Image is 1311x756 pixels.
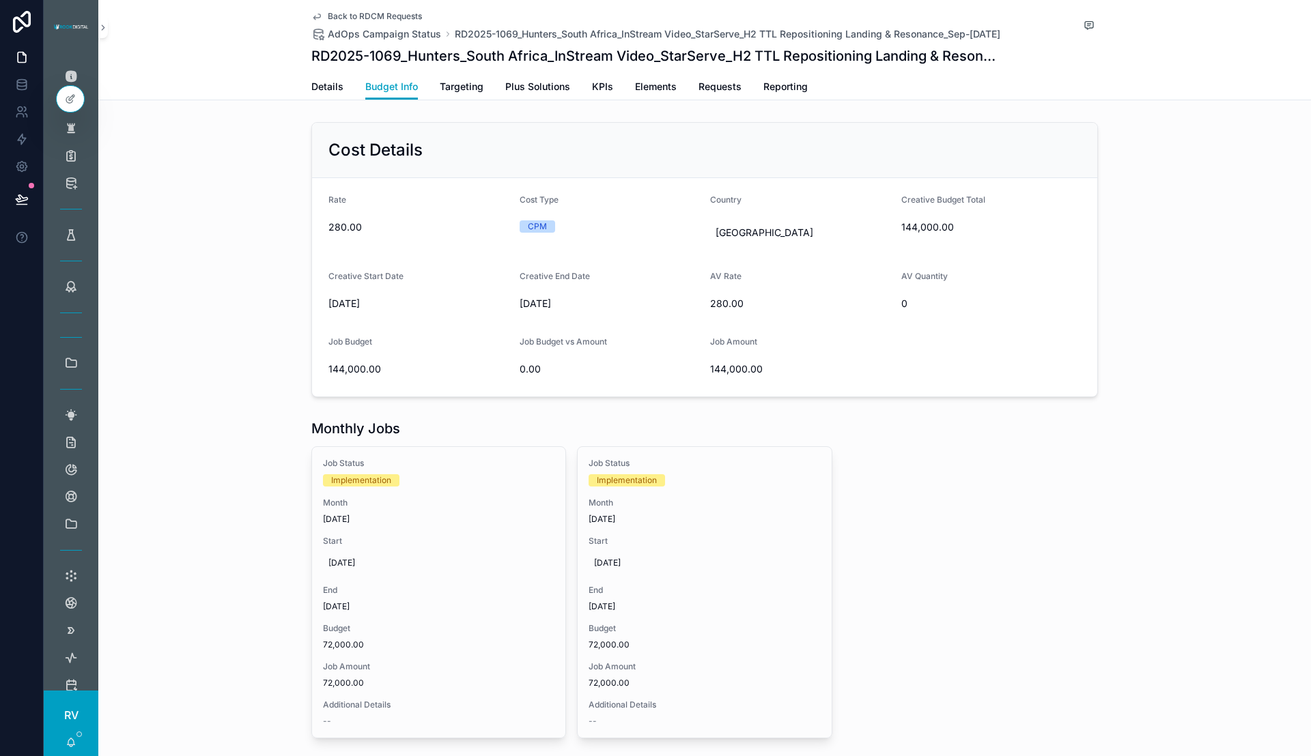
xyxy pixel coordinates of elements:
[323,699,554,710] span: Additional Details
[763,74,808,102] a: Reporting
[589,716,597,727] span: --
[710,194,742,205] span: Country
[763,80,808,93] span: Reporting
[635,74,677,102] a: Elements
[44,55,98,690] div: scrollable content
[716,226,813,239] span: [GEOGRAPHIC_DATA]
[901,220,1082,234] span: 144,000.00
[365,80,418,93] span: Budget Info
[328,557,549,568] span: [DATE]
[589,536,820,547] span: Start
[589,497,820,508] span: Month
[328,271,404,281] span: Creative Start Date
[323,601,554,612] span: [DATE]
[520,336,607,347] span: Job Budget vs Amount
[592,80,613,93] span: KPIs
[520,271,590,281] span: Creative End Date
[52,22,90,33] img: App logo
[589,639,820,650] span: 72,000.00
[311,27,441,41] a: AdOps Campaign Status
[323,458,554,469] span: Job Status
[64,707,79,723] span: RV
[589,678,820,688] span: 72,000.00
[328,336,372,347] span: Job Budget
[328,139,423,161] h2: Cost Details
[311,11,422,22] a: Back to RDCM Requests
[311,74,343,102] a: Details
[311,419,400,438] h1: Monthly Jobs
[455,27,1000,41] a: RD2025-1069_Hunters_South Africa_InStream Video_StarServe_H2 TTL Repositioning Landing & Resonanc...
[505,74,570,102] a: Plus Solutions
[505,80,570,93] span: Plus Solutions
[323,536,554,547] span: Start
[331,474,391,486] div: Implementation
[328,11,422,22] span: Back to RDCM Requests
[328,297,509,310] span: [DATE]
[328,362,509,376] span: 144,000.00
[528,220,547,233] div: CPM
[440,74,483,102] a: Targeting
[440,80,483,93] span: Targeting
[589,458,820,469] span: Job Status
[520,297,700,310] span: [DATE]
[589,585,820,596] span: End
[710,271,742,281] span: AV Rate
[635,80,677,93] span: Elements
[311,46,996,66] h1: RD2025-1069_Hunters_South Africa_InStream Video_StarServe_H2 TTL Repositioning Landing & Resonanc...
[520,194,559,205] span: Cost Type
[577,446,832,738] a: Job StatusImplementationMonth[DATE]Start[DATE]End[DATE]Budget72,000.00Job Amount72,000.00Addition...
[589,623,820,634] span: Budget
[594,557,815,568] span: [DATE]
[323,678,554,688] span: 72,000.00
[710,362,890,376] span: 144,000.00
[323,639,554,650] span: 72,000.00
[710,297,890,310] span: 280.00
[323,497,554,508] span: Month
[589,514,820,525] span: [DATE]
[699,80,742,93] span: Requests
[323,661,554,672] span: Job Amount
[311,80,343,93] span: Details
[901,194,985,205] span: Creative Budget Total
[323,716,331,727] span: --
[328,27,441,41] span: AdOps Campaign Status
[589,661,820,672] span: Job Amount
[311,446,566,738] a: Job StatusImplementationMonth[DATE]Start[DATE]End[DATE]Budget72,000.00Job Amount72,000.00Addition...
[323,514,554,525] span: [DATE]
[520,362,700,376] span: 0.00
[592,74,613,102] a: KPIs
[699,74,742,102] a: Requests
[328,220,509,234] span: 280.00
[323,585,554,596] span: End
[901,271,948,281] span: AV Quantity
[323,623,554,634] span: Budget
[589,601,820,612] span: [DATE]
[710,336,757,347] span: Job Amount
[589,699,820,710] span: Additional Details
[328,194,346,205] span: Rate
[597,474,657,486] div: Implementation
[901,297,1082,310] span: 0
[365,74,418,100] a: Budget Info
